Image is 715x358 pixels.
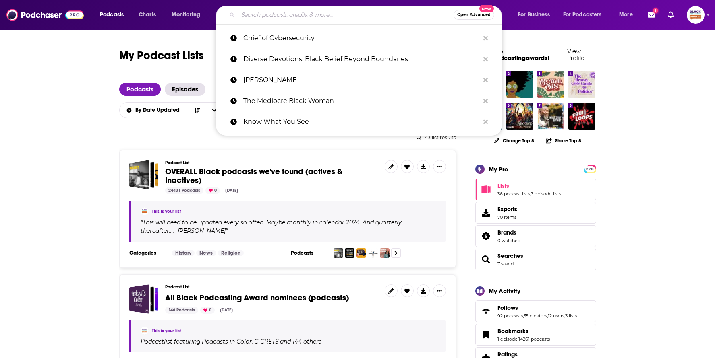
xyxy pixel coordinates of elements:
[497,336,518,342] a: 1 episode
[518,336,518,342] span: ,
[548,313,564,319] a: 12 users
[200,307,215,314] div: 0
[334,248,343,258] img: The Humanity Archive
[475,179,596,200] span: Lists
[152,328,181,333] a: This is your list
[478,306,494,317] a: Follows
[531,191,561,197] a: 3 episode lists
[497,252,523,259] a: Searches
[565,313,577,319] a: 3 lists
[129,284,159,314] span: All Black Podcasting Award nominees (podcasts)
[166,8,211,21] button: open menu
[141,327,149,335] a: blackpodcastingawards
[243,49,479,70] p: Diverse Devotions: Black Belief Beyond Boundaries
[141,219,402,235] span: This will need to be updated every so often. Maybe monthly in calendar 2024. And quarterly therea...
[457,13,491,17] span: Open Advanced
[479,5,494,12] span: New
[619,9,633,21] span: More
[524,313,547,319] a: 35 creators
[497,229,516,236] span: Brands
[506,103,533,130] img: Second Sunday
[475,225,596,247] span: Brands
[129,160,159,189] a: OVERALL Black podcasts we've found (actives & inactives)
[201,338,252,345] a: Podcasts in Color
[567,47,584,62] a: View Profile
[613,8,643,21] button: open menu
[687,6,705,24] img: User Profile
[119,134,456,140] div: 43 list results
[537,103,564,130] img: What's Ray Saying?
[119,83,161,96] a: Podcasts
[478,329,494,340] a: Bookmarks
[653,8,658,13] span: 1
[172,9,200,21] span: Monitoring
[475,202,596,224] a: Exports
[568,103,595,130] img: Fruitloops: Serial Killers of Color
[243,91,479,111] p: The Mediocre Black Woman
[475,47,549,62] a: Welcome blackpodcastingawards!
[497,351,541,358] a: Ratings
[222,187,241,194] div: [DATE]
[497,182,561,189] a: Lists
[165,284,378,290] h3: Podcast List
[217,307,236,314] div: [DATE]
[497,182,509,189] span: Lists
[280,338,321,345] p: and 144 others
[568,71,595,98] img: The Brown Girls Guide to Politics
[100,9,124,21] span: Podcasts
[243,28,479,49] p: Chief of Cybersecurity
[518,336,550,342] a: 14261 podcasts
[243,111,479,132] p: Know What You See
[518,9,550,21] span: For Business
[433,160,446,173] button: Show More Button
[497,304,577,311] a: Follows
[119,107,189,113] button: open menu
[433,284,446,297] button: Show More Button
[165,307,198,314] div: 146 Podcasts
[380,248,390,258] img: Healing & Becoming
[165,294,349,302] a: All Black Podcasting Award nominees (podcasts)
[585,166,595,172] span: PRO
[547,313,548,319] span: ,
[141,207,149,215] img: blackpodcastingawards
[475,300,596,322] span: Follows
[497,261,514,267] a: 7 saved
[189,103,206,118] button: Sort Direction
[135,107,182,113] span: By Date Updated
[563,9,602,21] span: For Podcasters
[497,206,517,213] span: Exports
[252,338,253,345] span: ,
[497,327,550,335] a: Bookmarks
[165,160,378,165] h3: Podcast List
[537,71,564,98] img: Be Well Sis: The Podcast
[478,207,494,218] span: Exports
[165,83,205,96] a: Episodes
[478,254,494,265] a: Searches
[133,8,161,21] a: Charts
[216,91,502,111] a: The Mediocre Black Woman
[497,304,518,311] span: Follows
[585,165,595,171] a: PRO
[216,28,502,49] a: Chief of Cybersecurity
[206,103,223,118] button: open menu
[216,70,502,91] a: [PERSON_NAME]
[497,351,518,358] span: Ratings
[139,9,156,21] span: Charts
[165,187,203,194] div: 24401 Podcasts
[478,184,494,195] a: Lists
[129,250,166,256] h3: Categories
[356,248,366,258] img: The Black Picture Podcast
[119,48,204,64] h1: My Podcast Lists
[202,338,252,345] h4: Podcasts in Color
[291,250,327,256] h3: Podcasts
[6,7,84,23] img: Podchaser - Follow, Share and Rate Podcasts
[497,238,520,243] a: 0 watched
